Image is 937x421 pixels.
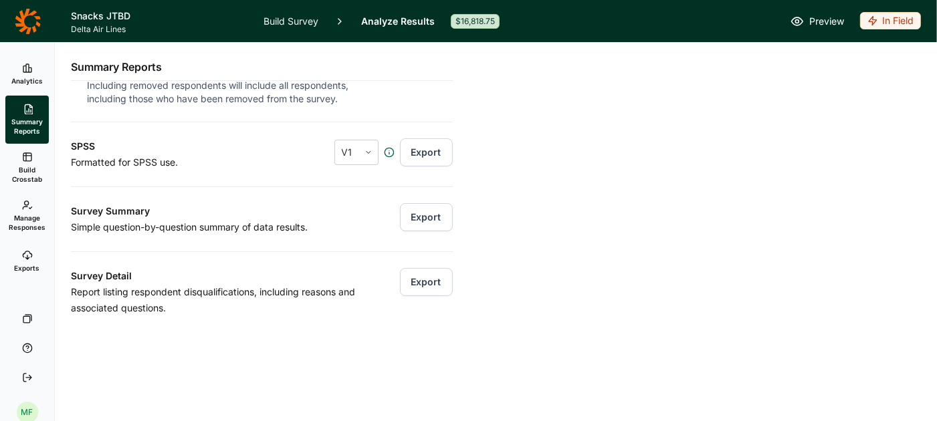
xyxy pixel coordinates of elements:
[71,268,370,284] h3: Survey Detail
[860,12,921,31] button: In Field
[451,14,500,29] div: $16,818.75
[11,76,43,86] span: Analytics
[71,138,263,154] h3: SPSS
[5,53,49,96] a: Analytics
[5,96,49,144] a: Summary Reports
[11,165,43,184] span: Build Crosstab
[87,79,354,106] div: Including removed respondents will include all respondents, including those who have been removed...
[860,12,921,29] div: In Field
[15,263,40,273] span: Exports
[71,203,370,219] h3: Survey Summary
[71,154,263,170] p: Formatted for SPSS use.
[71,219,370,235] p: Simple question-by-question summary of data results.
[5,192,49,240] a: Manage Responses
[791,13,844,29] a: Preview
[400,268,453,296] button: Export
[400,203,453,231] button: Export
[809,13,844,29] span: Preview
[71,59,162,75] h2: Summary Reports
[400,138,453,166] button: Export
[11,117,43,136] span: Summary Reports
[5,240,49,283] a: Exports
[71,284,370,316] p: Report listing respondent disqualifications, including reasons and associated questions.
[9,213,45,232] span: Manage Responses
[71,24,247,35] span: Delta Air Lines
[71,8,247,24] h1: Snacks JTBD
[5,144,49,192] a: Build Crosstab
